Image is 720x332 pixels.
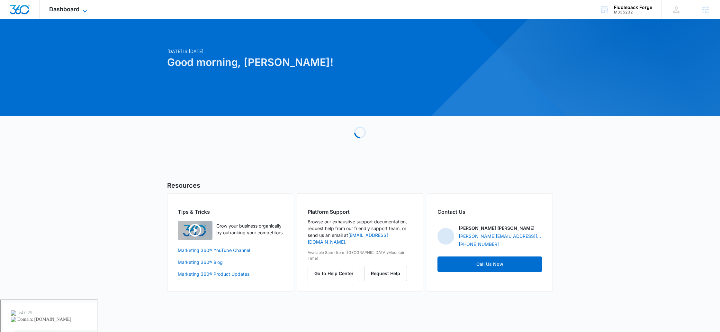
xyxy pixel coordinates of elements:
[364,271,407,276] a: Request Help
[437,208,542,216] h2: Contact Us
[64,37,69,42] img: tab_keywords_by_traffic_grey.svg
[437,228,454,245] img: McKenna Mueller
[459,225,535,231] p: [PERSON_NAME] [PERSON_NAME]
[18,10,32,15] div: v 4.0.25
[178,271,283,277] a: Marketing 360® Product Updates
[10,10,15,15] img: logo_orange.svg
[459,233,542,239] a: [PERSON_NAME][EMAIL_ADDRESS][PERSON_NAME][DOMAIN_NAME]
[308,266,360,281] button: Go to Help Center
[178,247,283,254] a: Marketing 360® YouTube Channel
[308,218,412,245] p: Browse our exhaustive support documentation, request help from our friendly support team, or send...
[167,48,422,55] p: [DATE] is [DATE]
[167,55,422,70] h1: Good morning, [PERSON_NAME]!
[308,271,364,276] a: Go to Help Center
[437,256,542,272] a: Call Us Now
[49,6,79,13] span: Dashboard
[178,221,212,240] img: Quick Overview Video
[178,259,283,265] a: Marketing 360® Blog
[459,241,499,247] a: [PHONE_NUMBER]
[24,38,58,42] div: Domain Overview
[17,37,22,42] img: tab_domain_overview_orange.svg
[614,5,652,10] div: account name
[308,208,412,216] h2: Platform Support
[216,222,283,236] p: Grow your business organically by outranking your competitors
[308,250,412,261] p: Available 8am-5pm ([GEOGRAPHIC_DATA]/Mountain Time)
[71,38,108,42] div: Keywords by Traffic
[364,266,407,281] button: Request Help
[614,10,652,14] div: account id
[10,17,15,22] img: website_grey.svg
[167,181,553,190] h5: Resources
[178,208,283,216] h2: Tips & Tricks
[17,17,71,22] div: Domain: [DOMAIN_NAME]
